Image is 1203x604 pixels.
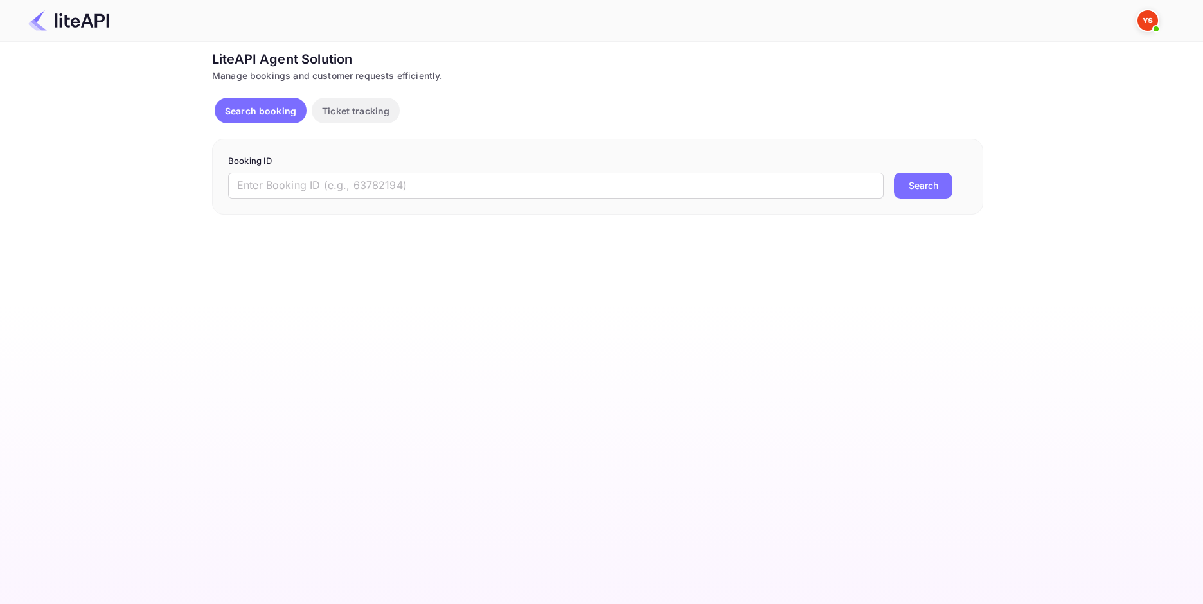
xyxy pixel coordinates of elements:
input: Enter Booking ID (e.g., 63782194) [228,173,884,199]
p: Ticket tracking [322,104,389,118]
img: Yandex Support [1137,10,1158,31]
img: LiteAPI Logo [28,10,109,31]
p: Booking ID [228,155,967,168]
button: Search [894,173,952,199]
p: Search booking [225,104,296,118]
div: LiteAPI Agent Solution [212,49,983,69]
div: Manage bookings and customer requests efficiently. [212,69,983,82]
